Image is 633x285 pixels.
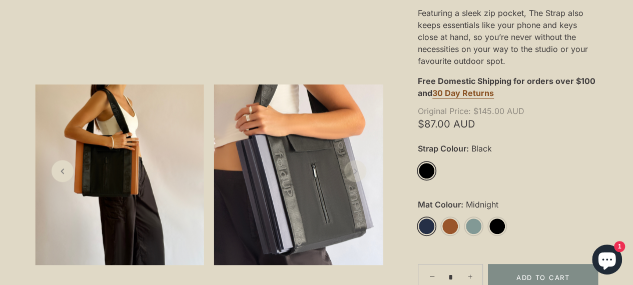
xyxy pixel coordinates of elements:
a: Next slide [344,160,366,182]
label: Strap Colour: [418,144,598,153]
a: Black [418,162,435,179]
a: Rust [441,217,459,235]
inbox-online-store-chat: Shopify online store chat [589,244,625,277]
span: $145.00 AUD [418,107,595,115]
a: Previous slide [52,160,74,182]
span: $87.00 AUD [418,120,598,128]
a: 30 Day Returns [432,88,494,98]
label: Mat Colour: [418,200,598,209]
a: Black [488,217,506,235]
span: Midnight [463,200,498,209]
div: Featuring a sleek zip pocket, The Strap also keeps essentials like your phone and keys close at h... [418,3,598,71]
a: Midnight [418,217,435,235]
strong: 30 Day Returns [432,88,494,98]
span: Black [469,144,492,153]
strong: Free Domestic Shipping for orders over $100 and [418,76,595,98]
a: Sage [465,217,482,235]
